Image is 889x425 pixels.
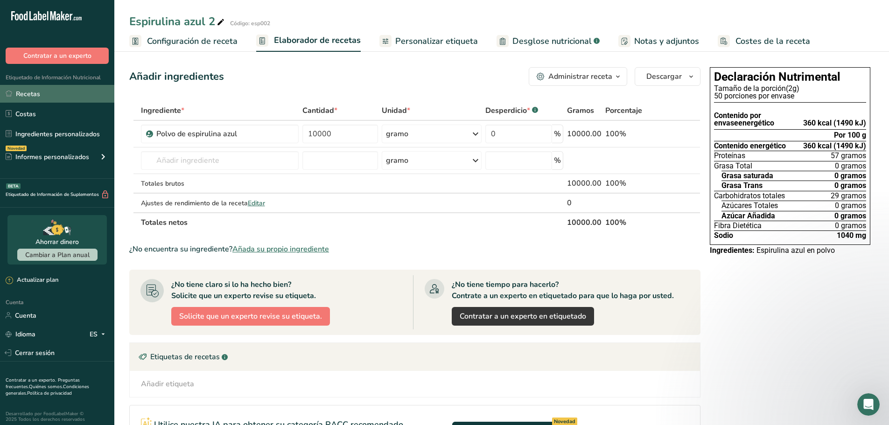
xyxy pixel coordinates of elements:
[6,48,109,64] button: Contratar a un experto
[141,379,194,389] font: Añadir etiqueta
[379,31,478,52] a: Personalizar etiqueta
[834,211,866,220] font: 0 gramos
[6,411,84,417] font: Desarrollado por FoodLabelMaker ©
[714,191,785,200] font: Carbohidratos totales
[302,105,334,116] font: Cantidad
[15,348,55,357] font: Cerrar sesión
[710,246,755,255] font: Ingredientes:
[230,20,270,27] font: Código: esp002
[179,311,322,321] font: Solicite que un experto revise su etiqueta.
[29,383,63,390] a: Quiénes somos.
[6,383,89,397] a: Condiciones generales.
[141,179,184,188] font: Totales brutos
[386,155,408,166] font: gramo
[15,153,89,161] font: Informes personalizados
[382,105,407,116] font: Unidad
[171,307,330,326] button: Solicite que un experto revise su etiqueta.
[17,249,98,261] button: Cambiar a Plan anual
[8,183,19,189] font: BETA
[23,51,91,60] font: Contratar a un experto
[141,105,181,116] font: Ingrediente
[6,74,101,81] font: Etiquetado de Información Nutricional
[395,35,478,47] font: Personalizar etiqueta
[232,244,329,254] font: Añada su propio ingrediente
[567,178,602,188] font: 10000.00
[141,217,188,228] font: Totales netos
[17,276,58,284] font: Actualizar plan
[714,84,786,93] font: Tamaño de la porción
[129,70,224,84] font: Añadir ingredientes
[15,130,100,139] font: Ingredientes personalizados
[738,118,774,127] font: energético
[90,330,98,339] font: ES
[15,110,36,118] font: Costas
[786,84,799,93] font: (2g)
[834,181,866,190] font: 0 gramos
[835,221,866,230] font: 0 gramos
[6,377,80,390] a: Preguntas frecuentes.
[835,161,866,170] font: 0 gramos
[721,211,775,220] font: Azúcar Añadida
[6,416,85,423] font: 2025 Todos los derechos reservados
[485,105,527,116] font: Desperdicio
[718,31,810,52] a: Costes de la receta
[554,418,575,425] font: Novedad
[548,71,612,82] font: Administrar receta
[129,14,215,29] font: Espirulina azul 2
[831,151,866,160] font: 57 gramos
[721,201,778,210] font: Azúcares Totales
[27,390,72,397] a: Política de privacidad
[735,35,810,47] font: Costes de la receta
[834,131,866,139] font: Por 100 g
[274,35,361,46] font: Elaborador de recetas
[837,231,866,240] font: 1040 mg
[567,198,572,208] font: 0
[147,35,238,47] font: Configuración de receta
[714,111,761,127] font: Contenido por envase
[129,244,232,254] font: ¿No encuentra su ingrediente?
[25,251,90,259] font: Cambiar a Plan anual
[35,237,79,246] font: Ahorrar dinero
[714,91,794,100] font: 50 porciones por envase
[460,311,586,321] font: Contratar a un experto en etiquetado
[16,90,40,98] font: Recetas
[452,291,674,301] font: Contrate a un experto en etiquetado para que lo haga por usted.
[835,201,866,210] font: 0 gramos
[6,377,56,383] a: Contratar a un experto.
[248,199,265,208] font: Editar
[756,246,835,255] font: Espirulina azul en polvo
[831,191,866,200] font: 29 gramos
[635,67,700,86] button: Descargar
[171,279,291,290] font: ¿No tiene claro si lo ha hecho bien?
[512,35,592,47] font: Desglose nutricional
[6,299,23,306] font: Cuenta
[714,141,786,150] font: Contenido energético
[721,181,763,190] font: Grasa Trans
[646,71,682,82] font: Descargar
[256,30,361,52] a: Elaborador de recetas
[803,118,866,127] font: 360 kcal (1490 kJ)
[857,393,880,416] iframe: Chat en vivo de Intercom
[634,35,699,47] font: Notas y adjuntos
[529,67,627,86] button: Administrar receta
[156,129,237,139] font: Polvo de espirulina azul
[834,171,866,180] font: 0 gramos
[567,105,594,116] font: Gramos
[386,129,408,139] font: gramo
[714,221,762,230] font: Fibra Dietética
[714,151,745,160] font: Proteínas
[567,217,602,228] font: 10000.00
[15,330,35,339] font: Idioma
[141,199,248,208] font: Ajustes de rendimiento de la receta
[452,279,559,290] font: ¿No tiene tiempo para hacerlo?
[714,231,733,240] font: Sodio
[6,191,99,198] font: Etiquetado de Información de Suplementos
[567,129,602,139] font: 10000.00
[129,31,238,52] a: Configuración de receta
[721,171,773,180] font: Grasa saturada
